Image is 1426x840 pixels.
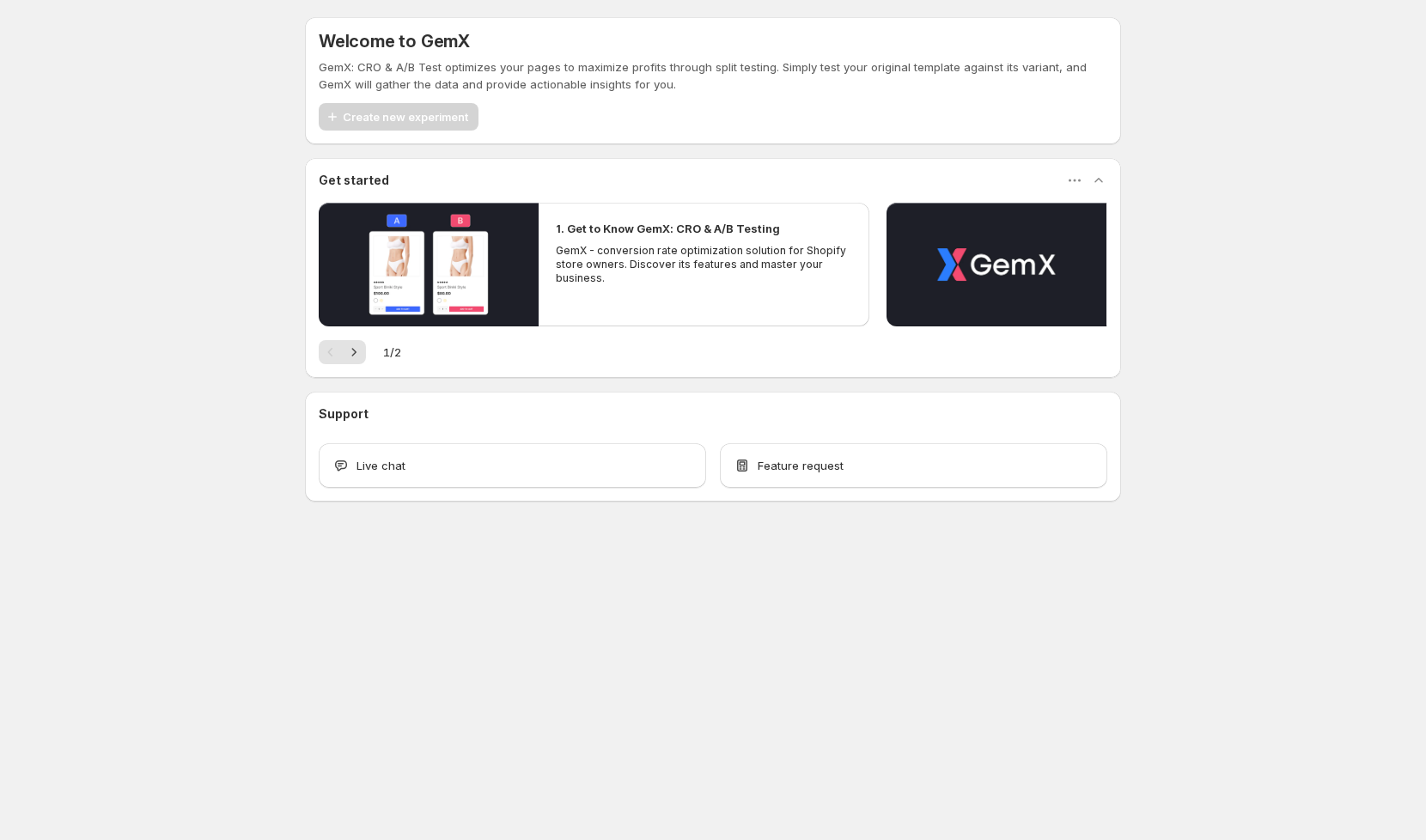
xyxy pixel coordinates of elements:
button: Next [342,340,366,364]
span: 1 / 2 [383,344,401,361]
button: Play video [887,203,1106,326]
p: GemX - conversion rate optimization solution for Shopify store owners. Discover its features and ... [556,244,851,285]
span: Live chat [356,457,405,474]
h5: Welcome to GemX [319,31,470,52]
h3: Support [319,405,369,423]
button: Play video [319,203,539,326]
h2: 1. Get to Know GemX: CRO & A/B Testing [556,220,780,237]
nav: Pagination [319,340,366,364]
p: GemX: CRO & A/B Test optimizes your pages to maximize profits through split testing. Simply test ... [319,58,1107,93]
span: Feature request [758,457,844,474]
h3: Get started [319,172,389,189]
